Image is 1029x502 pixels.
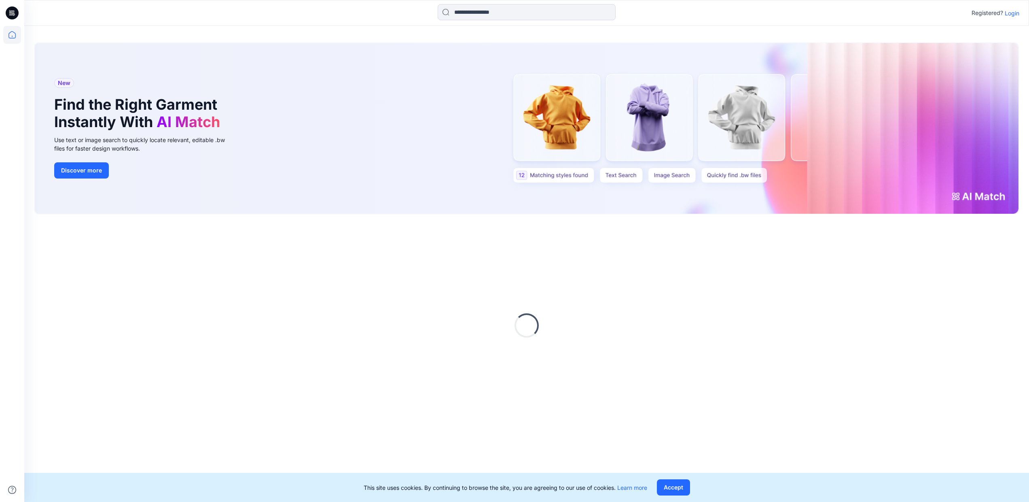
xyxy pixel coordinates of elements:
[58,78,70,88] span: New
[157,113,220,131] span: AI Match
[54,96,224,131] h1: Find the Right Garment Instantly With
[364,483,647,492] p: This site uses cookies. By continuing to browse the site, you are agreeing to our use of cookies.
[54,162,109,179] button: Discover more
[617,484,647,491] a: Learn more
[54,136,236,153] div: Use text or image search to quickly locate relevant, editable .bw files for faster design workflows.
[1005,9,1019,17] p: Login
[657,479,690,496] button: Accept
[972,8,1003,18] p: Registered?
